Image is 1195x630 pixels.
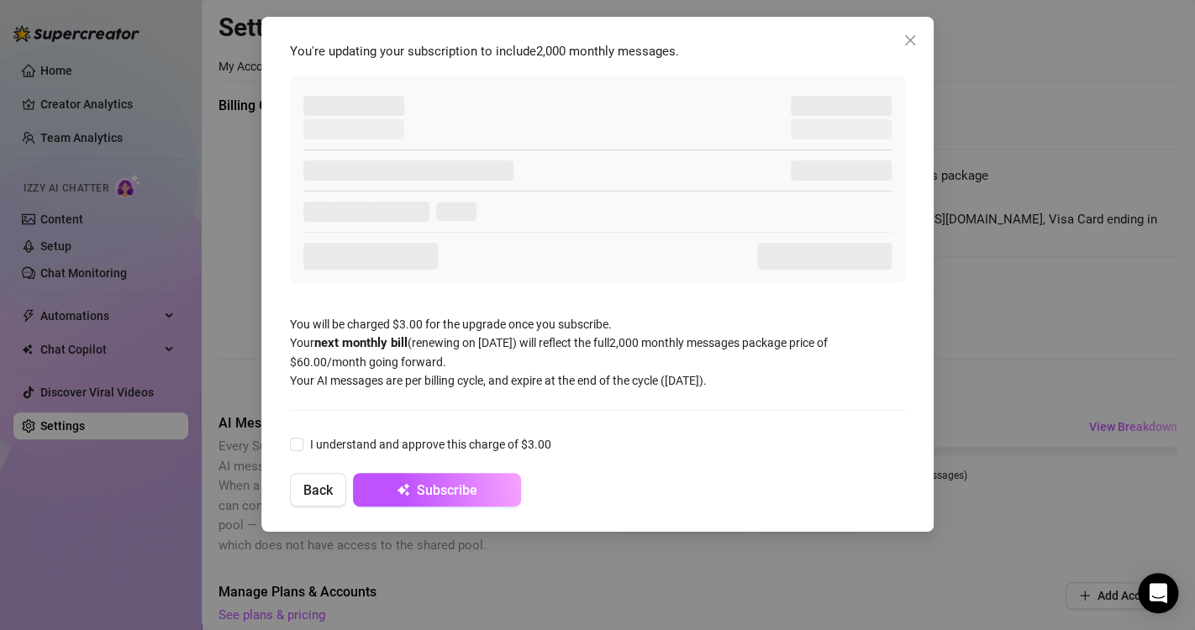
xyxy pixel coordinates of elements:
button: Back [290,473,346,507]
span: Subscribe [417,482,477,498]
span: You're updating your subscription to include 2,000 monthly messages . [290,44,679,59]
span: close [903,34,917,47]
div: Open Intercom Messenger [1138,573,1178,613]
div: You will be charged $3.00 for the upgrade once you subscribe. Your (renewing on [DATE] ) will ref... [282,34,913,515]
span: Close [897,34,924,47]
span: I understand and approve this charge of $3.00 [303,435,558,454]
button: Close [897,27,924,54]
button: Subscribe [353,473,521,507]
span: Back [303,482,333,498]
strong: next monthly bill [314,335,408,350]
